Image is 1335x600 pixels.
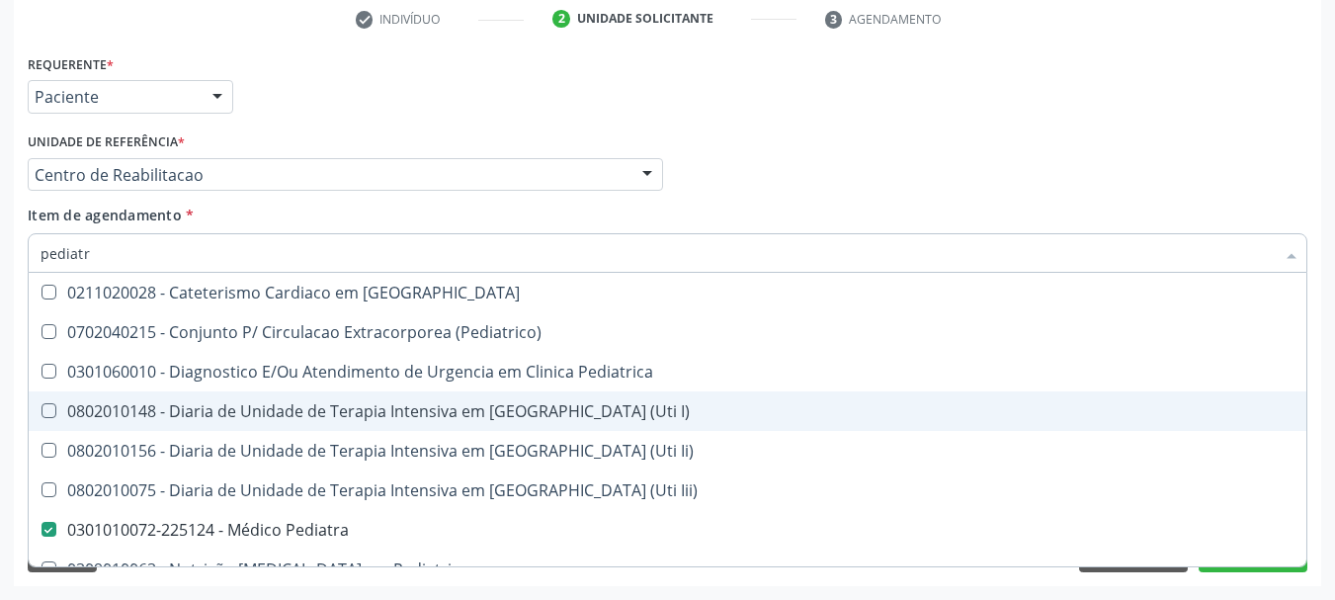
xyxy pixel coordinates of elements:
[41,403,1294,419] div: 0802010148 - Diaria de Unidade de Terapia Intensiva em [GEOGRAPHIC_DATA] (Uti I)
[41,443,1294,459] div: 0802010156 - Diaria de Unidade de Terapia Intensiva em [GEOGRAPHIC_DATA] (Uti Ii)
[41,285,1294,300] div: 0211020028 - Cateterismo Cardiaco em [GEOGRAPHIC_DATA]
[35,87,193,107] span: Paciente
[28,49,114,80] label: Requerente
[552,10,570,28] div: 2
[35,165,623,185] span: Centro de Reabilitacao
[41,522,1294,538] div: 0301010072-225124 - Médico Pediatra
[577,10,713,28] div: Unidade solicitante
[41,561,1294,577] div: 0309010063 - Nutrição [MEDICAL_DATA] em Pediatria
[41,233,1275,273] input: Buscar por procedimentos
[28,128,185,158] label: Unidade de referência
[41,364,1294,380] div: 0301060010 - Diagnostico E/Ou Atendimento de Urgencia em Clinica Pediatrica
[41,324,1294,340] div: 0702040215 - Conjunto P/ Circulacao Extracorporea (Pediatrico)
[28,206,182,224] span: Item de agendamento
[41,482,1294,498] div: 0802010075 - Diaria de Unidade de Terapia Intensiva em [GEOGRAPHIC_DATA] (Uti Iii)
